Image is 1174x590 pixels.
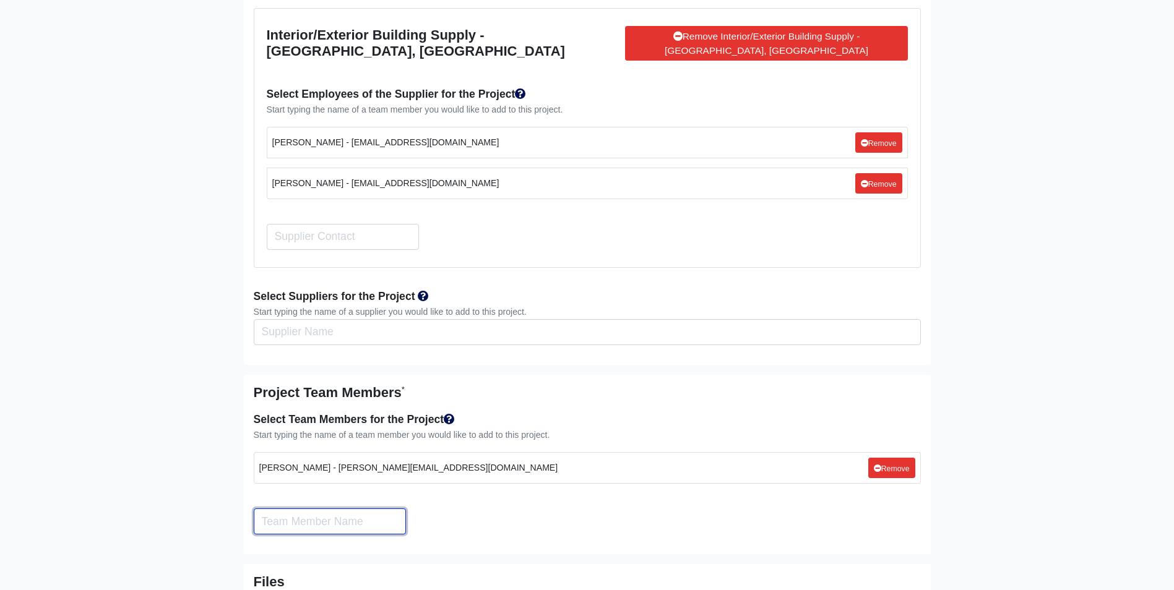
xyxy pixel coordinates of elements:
small: Remove [861,180,897,189]
div: Start typing the name of a team member you would like to add to this project. [254,428,921,442]
h5: Project Team Members [254,385,921,401]
small: Remove [861,139,897,148]
strong: Select Suppliers for the Project [254,290,415,302]
h5: Files [254,574,921,590]
small: [PERSON_NAME] - [EMAIL_ADDRESS][DOMAIN_NAME] [272,176,499,190]
a: Remove [855,132,902,153]
input: Search [267,224,419,250]
a: Remove [868,458,915,478]
div: Start typing the name of a supplier you would like to add to this project. [254,305,921,319]
input: Search [254,319,921,345]
strong: Select Employees of the Supplier for the Project [267,88,527,100]
small: [PERSON_NAME] - [PERSON_NAME][EMAIL_ADDRESS][DOMAIN_NAME] [259,461,558,475]
small: Remove [874,464,910,473]
strong: Select Team Members for the Project [254,413,455,425]
a: Remove Interior/Exterior Building Supply - [GEOGRAPHIC_DATA], [GEOGRAPHIC_DATA] [625,26,907,61]
h5: Interior/Exterior Building Supply - [GEOGRAPHIC_DATA], [GEOGRAPHIC_DATA] [267,27,626,60]
a: Remove [855,173,902,194]
input: Search [254,508,406,534]
div: Start typing the name of a team member you would like to add to this project. [267,103,908,117]
small: [PERSON_NAME] - [EMAIL_ADDRESS][DOMAIN_NAME] [272,135,499,150]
